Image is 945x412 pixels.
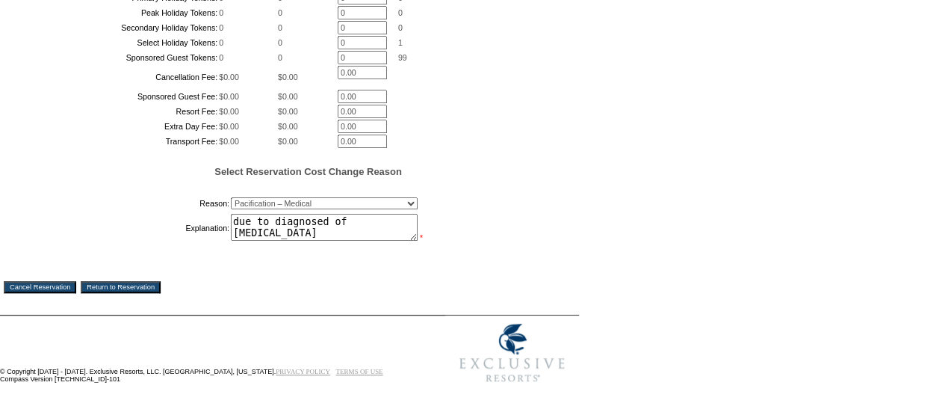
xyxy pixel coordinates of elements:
[398,53,407,62] span: 99
[445,316,579,390] img: Exclusive Resorts
[219,73,239,82] span: $0.00
[398,8,403,17] span: 0
[278,107,298,116] span: $0.00
[43,51,217,64] td: Sponsored Guest Tokens:
[278,137,298,146] span: $0.00
[43,90,217,103] td: Sponsored Guest Fee:
[278,23,282,32] span: 0
[41,166,575,177] h5: Select Reservation Cost Change Reason
[398,38,403,47] span: 1
[219,38,223,47] span: 0
[43,21,217,34] td: Secondary Holiday Tokens:
[43,6,217,19] td: Peak Holiday Tokens:
[219,107,239,116] span: $0.00
[219,23,223,32] span: 0
[43,120,217,133] td: Extra Day Fee:
[43,214,229,242] td: Explanation:
[43,194,229,212] td: Reason:
[398,23,403,32] span: 0
[4,281,76,293] input: Cancel Reservation
[278,73,298,82] span: $0.00
[43,105,217,118] td: Resort Fee:
[43,135,217,148] td: Transport Fee:
[278,122,298,131] span: $0.00
[43,66,217,88] td: Cancellation Fee:
[278,8,282,17] span: 0
[219,122,239,131] span: $0.00
[219,137,239,146] span: $0.00
[43,36,217,49] td: Select Holiday Tokens:
[278,38,282,47] span: 0
[278,53,282,62] span: 0
[219,8,223,17] span: 0
[336,368,383,375] a: TERMS OF USE
[278,92,298,101] span: $0.00
[276,368,330,375] a: PRIVACY POLICY
[219,92,239,101] span: $0.00
[219,53,223,62] span: 0
[81,281,161,293] input: Return to Reservation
